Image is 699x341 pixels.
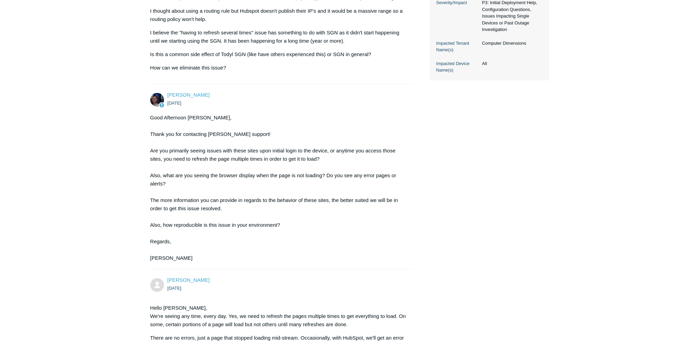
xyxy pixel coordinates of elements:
[479,40,542,47] dd: Computer Dimensions
[436,40,479,53] dt: Impacted Tenant Name(s)
[167,100,182,106] time: 07/18/2025, 14:20
[150,304,407,329] p: Hello [PERSON_NAME], We're seeing any time, every day. Yes, we need to refresh the pages multiple...
[167,277,210,283] a: [PERSON_NAME]
[150,114,407,262] div: Good Afternoon [PERSON_NAME], Thank you for contacting [PERSON_NAME] support! Are you primarily s...
[479,60,542,67] dd: All
[167,92,210,98] span: Connor Davis
[436,60,479,74] dt: Impacted Device Name(s)
[167,277,210,283] span: Jeff Weinman
[150,29,407,45] p: I believe the "having to refresh several times" issue has something to do with SGN as it didn't s...
[150,50,407,58] p: Is this a common side effect of Todyl SGN (like have others experienced this) or SGN in general?
[167,286,182,291] time: 07/18/2025, 14:47
[150,64,407,72] p: How can we eliminate this issue?
[167,92,210,98] a: [PERSON_NAME]
[150,7,407,23] p: I thought about using a routing rule but Hubspot doesn't publish their IP's and it would be a mas...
